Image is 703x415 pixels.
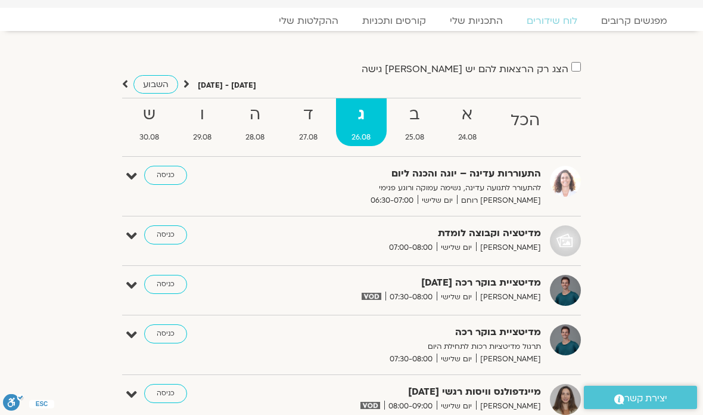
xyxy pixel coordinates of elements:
[418,194,457,207] span: יום שלישי
[385,291,437,303] span: 07:30-08:00
[198,79,256,92] p: [DATE] - [DATE]
[336,101,387,128] strong: ג
[589,15,679,27] a: מפגשים קרובים
[437,291,476,303] span: יום שלישי
[285,324,541,340] strong: מדיטציית בוקר רכה
[230,131,281,144] span: 28.08
[123,98,175,146] a: ש30.08
[336,98,387,146] a: ג26.08
[442,101,492,128] strong: א
[267,15,350,27] a: ההקלטות שלי
[285,225,541,241] strong: מדיטציה וקבוצה לומדת
[495,98,556,146] a: הכל
[438,15,515,27] a: התכניות שלי
[285,182,541,194] p: להתעורר לתנועה עדינה, נשימה עמוקה ורוגע פנימי
[285,384,541,400] strong: מיינדפולנס וויסות רגשי [DATE]
[144,324,187,343] a: כניסה
[384,400,437,413] span: 08:00-09:00
[442,98,492,146] a: א24.08
[283,98,333,146] a: ד27.08
[144,384,187,403] a: כניסה
[476,241,541,254] span: [PERSON_NAME]
[285,340,541,353] p: תרגול מדיטציות רכות לתחילת היום
[283,131,333,144] span: 27.08
[584,386,697,409] a: יצירת קשר
[389,101,440,128] strong: ב
[24,15,679,27] nav: Menu
[442,131,492,144] span: 24.08
[350,15,438,27] a: קורסים ותכניות
[177,131,227,144] span: 29.08
[437,241,476,254] span: יום שלישי
[476,353,541,366] span: [PERSON_NAME]
[177,98,227,146] a: ו29.08
[144,166,187,185] a: כניסה
[437,353,476,366] span: יום שלישי
[362,64,568,75] label: הצג רק הרצאות להם יש [PERSON_NAME] גישה
[457,194,541,207] span: [PERSON_NAME] רוחם
[389,98,440,146] a: ב25.08
[476,291,541,303] span: [PERSON_NAME]
[495,107,556,134] strong: הכל
[385,241,437,254] span: 07:00-08:00
[336,131,387,144] span: 26.08
[230,101,281,128] strong: ה
[230,98,281,146] a: ה28.08
[177,101,227,128] strong: ו
[144,225,187,244] a: כניסה
[385,353,437,366] span: 07:30-08:00
[389,131,440,144] span: 25.08
[515,15,589,27] a: לוח שידורים
[437,400,476,413] span: יום שלישי
[285,166,541,182] strong: התעוררות עדינה – יוגה והכנה ליום
[362,293,381,300] img: vodicon
[360,402,380,409] img: vodicon
[285,275,541,291] strong: מדיטציית בוקר רכה [DATE]
[123,101,175,128] strong: ש
[283,101,333,128] strong: ד
[366,194,418,207] span: 06:30-07:00
[143,79,169,90] span: השבוע
[624,391,667,407] span: יצירת קשר
[133,75,178,94] a: השבוע
[476,400,541,413] span: [PERSON_NAME]
[123,131,175,144] span: 30.08
[144,275,187,294] a: כניסה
